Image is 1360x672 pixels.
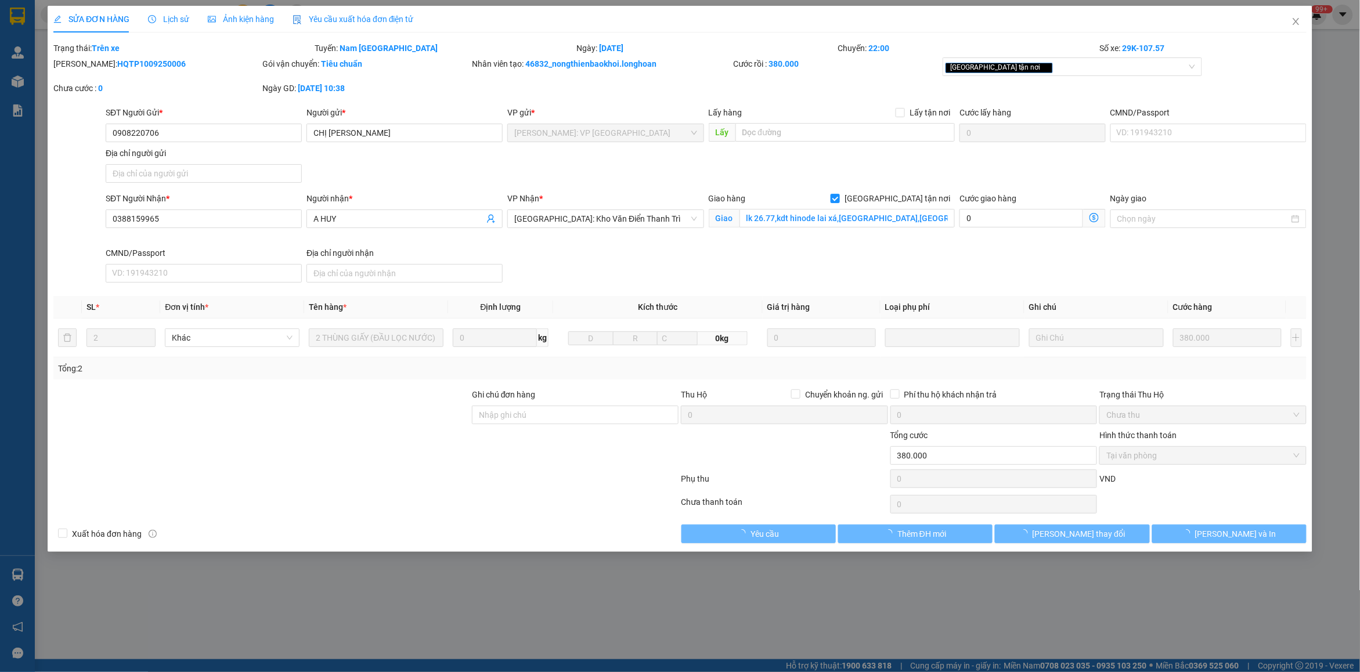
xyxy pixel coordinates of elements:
[472,57,731,70] div: Nhân viên tạo:
[106,106,302,119] div: SĐT Người Gửi
[293,15,414,24] span: Yêu cầu xuất hóa đơn điện tử
[53,15,62,23] span: edit
[1042,64,1048,70] span: close
[309,328,443,347] input: VD: Bàn, Ghế
[52,42,314,55] div: Trạng thái:
[537,328,549,347] span: kg
[298,84,345,93] b: [DATE] 10:38
[709,209,739,227] span: Giao
[314,42,576,55] div: Tuyến:
[507,194,539,203] span: VP Nhận
[1098,42,1307,55] div: Số xe:
[472,406,679,424] input: Ghi chú đơn hàng
[959,209,1083,227] input: Cước giao hàng
[148,15,156,23] span: clock-circle
[698,331,747,345] span: 0kg
[738,529,751,537] span: loading
[1099,388,1306,401] div: Trạng thái Thu Hộ
[1182,529,1195,537] span: loading
[1292,17,1301,26] span: close
[262,57,469,70] div: Gói vận chuyển:
[767,302,810,312] span: Giá trị hàng
[959,124,1106,142] input: Cước lấy hàng
[58,328,77,347] button: delete
[709,108,742,117] span: Lấy hàng
[767,328,876,347] input: 0
[149,530,157,538] span: info-circle
[306,192,503,205] div: Người nhận
[262,82,469,95] div: Ngày GD:
[98,84,103,93] b: 0
[734,57,940,70] div: Cước rồi :
[321,59,362,68] b: Tiêu chuẩn
[208,15,216,23] span: picture
[995,525,1149,543] button: [PERSON_NAME] thay đổi
[309,302,347,312] span: Tên hàng
[1090,213,1099,222] span: dollar-circle
[681,390,707,399] span: Thu Hộ
[800,388,888,401] span: Chuyển khoản ng. gửi
[837,42,1099,55] div: Chuyến:
[1152,525,1307,543] button: [PERSON_NAME] và In
[306,247,503,259] div: Địa chỉ người nhận
[106,247,302,259] div: CMND/Passport
[1033,528,1125,540] span: [PERSON_NAME] thay đổi
[1195,528,1276,540] span: [PERSON_NAME] và In
[525,59,656,68] b: 46832_nongthienbaokhoi.longhoan
[117,59,186,68] b: HQTP1009250006
[106,147,302,160] div: Địa chỉ người gửi
[681,525,836,543] button: Yêu cầu
[840,192,955,205] span: [GEOGRAPHIC_DATA] tận nơi
[106,164,302,183] input: Địa chỉ của người gửi
[92,44,120,53] b: Trên xe
[208,15,274,24] span: Ảnh kiện hàng
[959,194,1016,203] label: Cước giao hàng
[340,44,438,53] b: Nam [GEOGRAPHIC_DATA]
[735,123,955,142] input: Dọc đường
[568,331,614,345] input: D
[1173,328,1282,347] input: 0
[1029,328,1164,347] input: Ghi Chú
[293,15,302,24] img: icon
[638,302,677,312] span: Kích thước
[680,472,889,493] div: Phụ thu
[1020,529,1033,537] span: loading
[739,209,955,227] input: Giao tận nơi
[1106,406,1299,424] span: Chưa thu
[53,57,260,70] div: [PERSON_NAME]:
[1291,328,1302,347] button: plus
[946,63,1053,73] span: [GEOGRAPHIC_DATA] tận nơi
[905,106,955,119] span: Lấy tận nơi
[575,42,837,55] div: Ngày:
[751,528,779,540] span: Yêu cầu
[1024,296,1168,319] th: Ghi chú
[769,59,799,68] b: 380.000
[1122,44,1164,53] b: 29K-107.57
[1280,6,1312,38] button: Close
[514,124,697,142] span: Hồ Chí Minh: VP Quận Tân Phú
[680,496,889,516] div: Chưa thanh toán
[1106,447,1299,464] span: Tại văn phòng
[838,525,993,543] button: Thêm ĐH mới
[897,528,946,540] span: Thêm ĐH mới
[507,106,704,119] div: VP gửi
[148,15,189,24] span: Lịch sử
[709,194,746,203] span: Giao hàng
[1110,106,1307,119] div: CMND/Passport
[86,302,96,312] span: SL
[869,44,890,53] b: 22:00
[613,331,658,345] input: R
[58,362,525,375] div: Tổng: 2
[472,390,536,399] label: Ghi chú đơn hàng
[53,15,129,24] span: SỬA ĐƠN HÀNG
[486,214,496,223] span: user-add
[67,528,146,540] span: Xuất hóa đơn hàng
[959,108,1011,117] label: Cước lấy hàng
[709,123,735,142] span: Lấy
[890,431,928,440] span: Tổng cước
[514,210,697,227] span: Hà Nội: Kho Văn Điển Thanh Trì
[1099,431,1177,440] label: Hình thức thanh toán
[1099,474,1116,483] span: VND
[900,388,1002,401] span: Phí thu hộ khách nhận trả
[657,331,698,345] input: C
